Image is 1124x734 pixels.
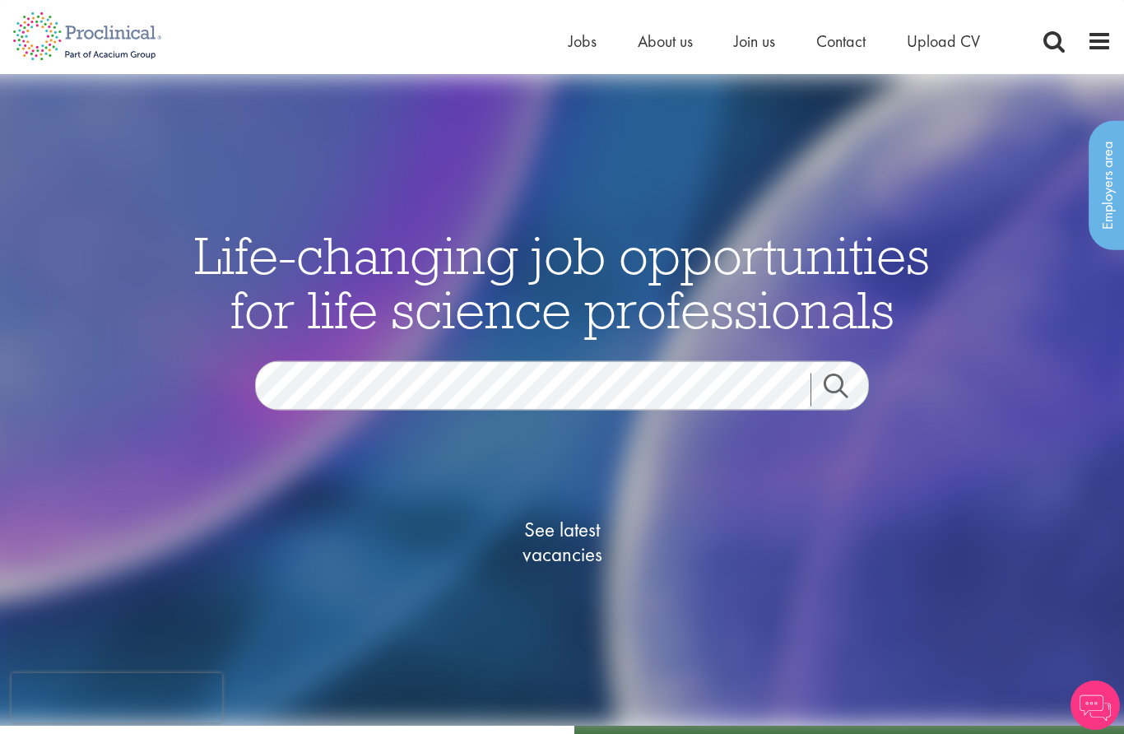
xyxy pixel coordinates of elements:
[12,673,222,722] iframe: reCAPTCHA
[907,30,980,52] a: Upload CV
[194,221,930,341] span: Life-changing job opportunities for life science professionals
[480,517,644,566] span: See latest vacancies
[1071,681,1120,730] img: Chatbot
[816,30,866,52] a: Contact
[569,30,597,52] a: Jobs
[810,373,881,406] a: Job search submit button
[638,30,693,52] a: About us
[480,451,644,632] a: See latestvacancies
[734,30,775,52] a: Join us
